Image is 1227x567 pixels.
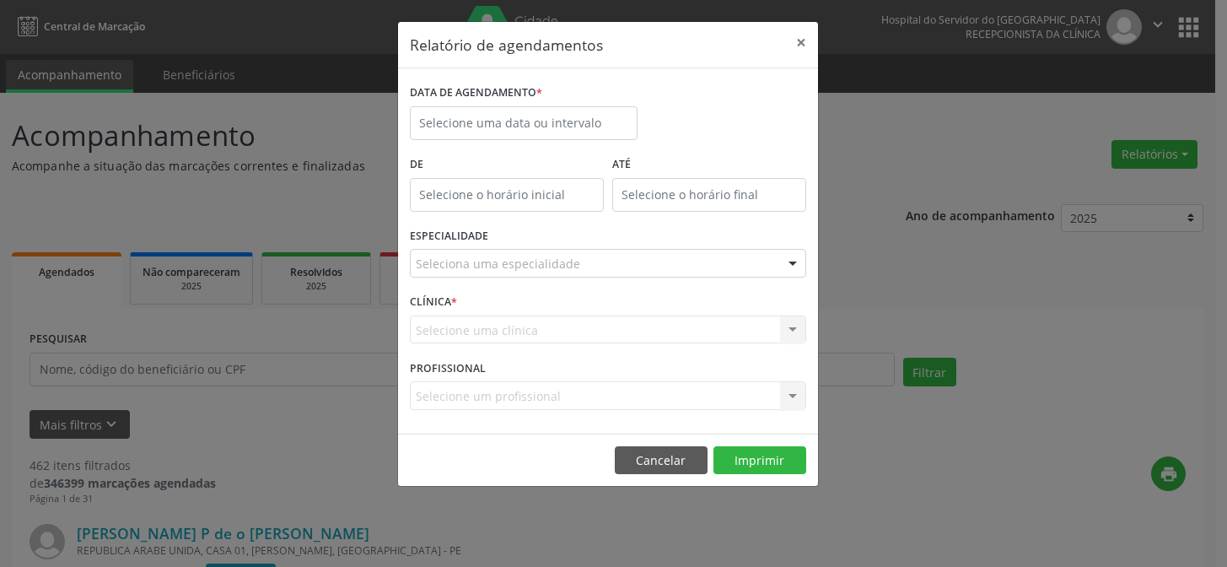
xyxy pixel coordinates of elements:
input: Selecione o horário inicial [410,178,604,212]
input: Selecione uma data ou intervalo [410,106,638,140]
button: Imprimir [713,446,806,475]
label: CLÍNICA [410,289,457,316]
label: PROFISSIONAL [410,355,486,381]
label: ATÉ [612,152,806,178]
label: ESPECIALIDADE [410,224,488,250]
button: Close [784,22,818,63]
input: Selecione o horário final [612,178,806,212]
h5: Relatório de agendamentos [410,34,603,56]
button: Cancelar [615,446,708,475]
span: Seleciona uma especialidade [416,255,580,273]
label: De [410,152,604,178]
label: DATA DE AGENDAMENTO [410,80,542,106]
